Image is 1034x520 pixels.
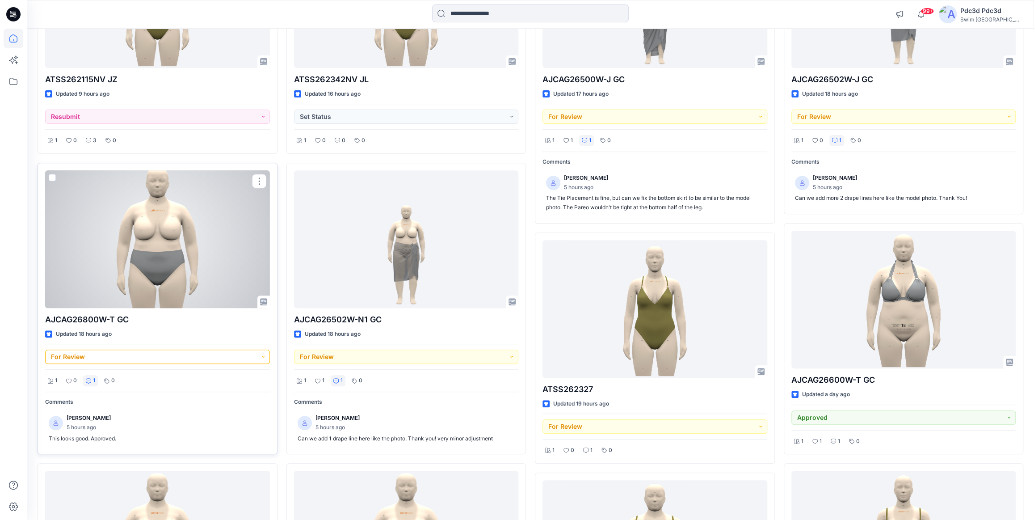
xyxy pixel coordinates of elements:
p: 0 [111,376,115,385]
p: 3 [93,136,97,145]
p: 1 [571,136,573,145]
p: 5 hours ago [315,423,360,432]
p: Comments [542,157,767,167]
p: Can we add more 2 drape lines here like the model photo. Thank You! [795,194,1013,203]
p: The Tie Placement is fine, but can we fix the bottom skirt to be similar to the model photo. The ... [546,194,764,212]
p: Updated 9 hours ago [56,89,109,99]
span: 99+ [921,8,934,15]
p: 5 hours ago [813,183,857,192]
div: Pdc3d Pdc3d [960,5,1023,16]
p: ATSS262327 [542,383,767,396]
p: 1 [590,446,593,455]
p: 1 [801,136,803,145]
p: 0 [607,136,611,145]
p: ATSS262115NV JZ [45,73,270,86]
p: AJCAG26502W-J GC [791,73,1016,86]
p: [PERSON_NAME] [564,173,608,183]
p: 1 [340,376,343,385]
a: [PERSON_NAME]5 hours agoThe Tie Placement is fine, but can we fix the bottom skirt to be similar ... [542,170,767,216]
p: Updated a day ago [802,390,850,399]
img: avatar [939,5,957,23]
svg: avatar [799,180,805,186]
svg: avatar [53,420,59,426]
p: 0 [342,136,345,145]
p: 1 [820,437,822,446]
p: This looks good. Approved. [49,434,266,444]
p: 0 [820,136,823,145]
a: [PERSON_NAME]5 hours agoCan we add more 2 drape lines here like the model photo. Thank You! [791,170,1016,207]
p: 1 [801,437,803,446]
p: 1 [304,136,306,145]
p: Updated 18 hours ago [802,89,858,99]
a: [PERSON_NAME]5 hours agoCan we add 1 drape line here like the photo. Thank you! very minor adjust... [294,410,519,447]
p: 0 [857,136,861,145]
p: [PERSON_NAME] [315,414,360,423]
p: 1 [304,376,306,385]
p: [PERSON_NAME] [813,173,857,183]
p: Comments [294,397,519,407]
a: AJCAG26502W-N1 GC [294,170,519,308]
p: 1 [552,446,555,455]
p: 5 hours ago [67,423,111,432]
p: 1 [839,136,841,145]
p: AJCAG26600W-T GC [791,374,1016,386]
p: 0 [361,136,365,145]
p: 1 [838,437,840,446]
p: AJCAG26800W-T GC [45,313,270,326]
p: 1 [589,136,591,145]
p: 1 [93,376,95,385]
p: 0 [113,136,116,145]
svg: avatar [551,180,556,186]
p: Updated 17 hours ago [553,89,609,99]
p: AJCAG26502W-N1 GC [294,313,519,326]
p: Updated 16 hours ago [305,89,361,99]
p: 5 hours ago [564,183,608,192]
p: 1 [552,136,555,145]
p: 1 [55,376,57,385]
p: 0 [571,446,574,455]
p: Comments [791,157,1016,167]
p: ATSS262342NV JL [294,73,519,86]
p: 0 [359,376,362,385]
p: 0 [322,136,326,145]
p: 0 [73,376,77,385]
a: ATSS262327 [542,240,767,378]
p: Updated 18 hours ago [305,330,361,339]
div: Swim [GEOGRAPHIC_DATA] [960,16,1023,23]
p: 0 [856,437,860,446]
p: Updated 18 hours ago [56,330,112,339]
p: 1 [322,376,324,385]
p: [PERSON_NAME] [67,414,111,423]
p: Updated 19 hours ago [553,399,609,409]
svg: avatar [302,420,307,426]
p: 1 [55,136,57,145]
p: Can we add 1 drape line here like the photo. Thank you! very minor adjustment [298,434,515,444]
p: Comments [45,397,270,407]
a: AJCAG26800W-T GC [45,170,270,308]
a: [PERSON_NAME]5 hours agoThis looks good. Approved. [45,410,270,447]
p: 0 [73,136,77,145]
p: AJCAG26500W-J GC [542,73,767,86]
a: AJCAG26600W-T GC [791,231,1016,368]
p: 0 [609,446,612,455]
